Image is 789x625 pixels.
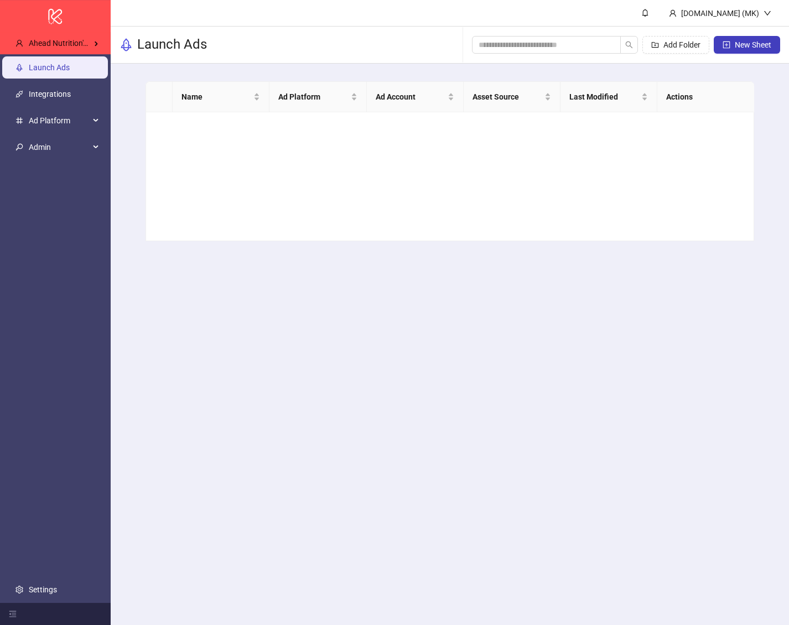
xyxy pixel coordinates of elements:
th: Asset Source [464,82,560,112]
span: Admin [29,136,90,158]
th: Ad Platform [269,82,366,112]
span: user [15,39,23,47]
span: number [15,117,23,124]
span: Name [181,91,251,103]
th: Actions [657,82,754,112]
button: Add Folder [642,36,709,54]
span: Add Folder [663,40,700,49]
h3: Launch Ads [137,36,207,54]
a: Launch Ads [29,63,70,72]
span: Ad Account [376,91,445,103]
span: Last Modified [569,91,639,103]
span: bell [641,9,649,17]
a: Settings [29,585,57,594]
div: [DOMAIN_NAME] (MK) [677,7,764,19]
span: plus-square [723,41,730,49]
th: Name [173,82,269,112]
a: Integrations [29,90,71,98]
span: user [669,9,677,17]
th: Last Modified [560,82,657,112]
span: key [15,143,23,151]
span: Asset Source [473,91,542,103]
span: Ad Platform [278,91,348,103]
span: down [764,9,771,17]
span: menu-fold [9,610,17,618]
button: New Sheet [714,36,780,54]
span: search [625,41,633,49]
span: rocket [120,38,133,51]
th: Ad Account [367,82,464,112]
span: Ahead Nutrition's Kitchn [29,39,111,48]
span: New Sheet [735,40,771,49]
span: Ad Platform [29,110,90,132]
span: folder-add [651,41,659,49]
